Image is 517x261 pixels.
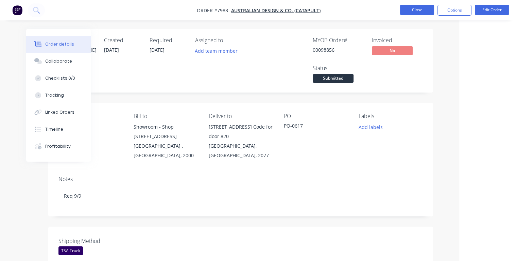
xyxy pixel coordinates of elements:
[45,143,71,149] div: Profitability
[26,138,91,155] button: Profitability
[195,37,263,44] div: Assigned to
[26,36,91,53] button: Order details
[45,109,74,115] div: Linked Orders
[231,7,321,14] a: Australian Design & Co. (Catapult)
[104,37,141,44] div: Created
[313,74,354,84] button: Submitted
[45,92,64,98] div: Tracking
[26,121,91,138] button: Timeline
[58,185,423,206] div: Req 9/9
[313,65,364,71] div: Status
[313,46,364,53] div: 00098856
[209,113,273,119] div: Deliver to
[26,104,91,121] button: Linked Orders
[313,37,364,44] div: MYOB Order #
[209,122,273,160] div: [STREET_ADDRESS] Code for door 820[GEOGRAPHIC_DATA], [GEOGRAPHIC_DATA], 2077
[283,122,348,132] div: PO-0617
[313,74,354,83] span: Submitted
[45,75,75,81] div: Checklists 0/0
[58,246,83,255] div: TSA Truck
[209,122,273,141] div: [STREET_ADDRESS] Code for door 820
[45,58,72,64] div: Collaborate
[45,41,74,47] div: Order details
[134,122,198,160] div: Showroom - Shop [STREET_ADDRESS][GEOGRAPHIC_DATA] , [GEOGRAPHIC_DATA], 2000
[58,176,423,182] div: Notes
[26,87,91,104] button: Tracking
[58,237,143,245] label: Shipping Method
[26,53,91,70] button: Collaborate
[372,37,423,44] div: Invoiced
[195,46,241,55] button: Add team member
[104,47,119,53] span: [DATE]
[372,46,413,55] span: No
[26,70,91,87] button: Checklists 0/0
[283,113,348,119] div: PO
[355,122,386,131] button: Add labels
[400,5,434,15] button: Close
[134,122,198,141] div: Showroom - Shop [STREET_ADDRESS]
[134,141,198,160] div: [GEOGRAPHIC_DATA] , [GEOGRAPHIC_DATA], 2000
[209,141,273,160] div: [GEOGRAPHIC_DATA], [GEOGRAPHIC_DATA], 2077
[475,5,509,15] button: Edit Order
[150,47,165,53] span: [DATE]
[150,37,187,44] div: Required
[359,113,423,119] div: Labels
[437,5,471,16] button: Options
[45,126,63,132] div: Timeline
[12,5,22,15] img: Factory
[197,7,231,14] span: Order #7983 -
[191,46,241,55] button: Add team member
[134,113,198,119] div: Bill to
